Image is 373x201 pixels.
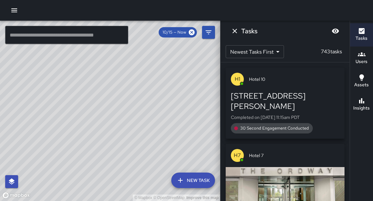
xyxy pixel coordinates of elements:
span: 30 Second Engagement Conducted [236,125,313,132]
h6: Tasks [356,35,367,42]
span: 10/15 — Now [159,29,190,36]
button: Tasks [350,23,373,47]
button: Filters [202,26,215,39]
p: 743 tasks [318,48,345,56]
button: Users [350,47,373,70]
span: Hotel 10 [249,76,339,82]
button: Assets [350,70,373,93]
button: Blur [329,25,342,37]
h6: Tasks [241,26,257,36]
p: Completed on [DATE] 11:15am PDT [231,114,339,121]
button: Insights [350,93,373,116]
button: H1Hotel 10[STREET_ADDRESS][PERSON_NAME]Completed on [DATE] 11:15am PDT30 Second Engagement Conducted [226,68,345,139]
span: Hotel 7 [249,152,339,159]
div: Newest Tasks First [226,45,284,58]
h6: Users [356,58,367,65]
div: [STREET_ADDRESS][PERSON_NAME] [231,91,339,111]
p: H7 [234,152,241,159]
h6: Assets [354,81,369,89]
button: New Task [171,173,215,188]
div: 10/15 — Now [159,27,197,37]
h6: Insights [353,105,370,112]
button: Dismiss [228,25,241,37]
p: H1 [235,75,240,83]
